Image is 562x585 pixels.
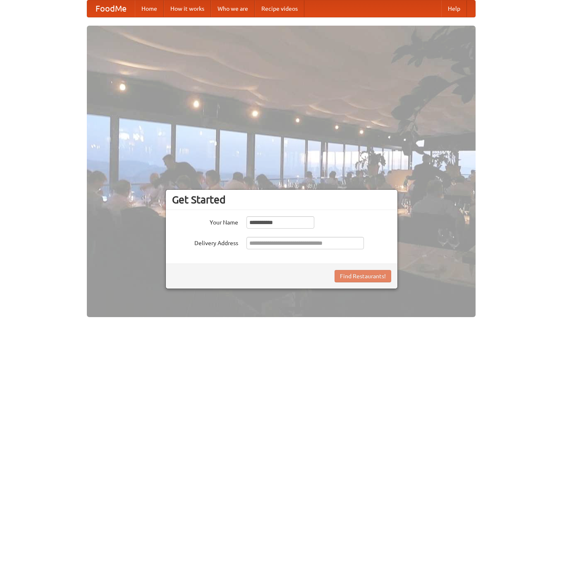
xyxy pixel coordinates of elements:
[211,0,255,17] a: Who we are
[255,0,304,17] a: Recipe videos
[441,0,467,17] a: Help
[164,0,211,17] a: How it works
[335,270,391,282] button: Find Restaurants!
[135,0,164,17] a: Home
[172,216,238,227] label: Your Name
[87,0,135,17] a: FoodMe
[172,237,238,247] label: Delivery Address
[172,193,391,206] h3: Get Started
